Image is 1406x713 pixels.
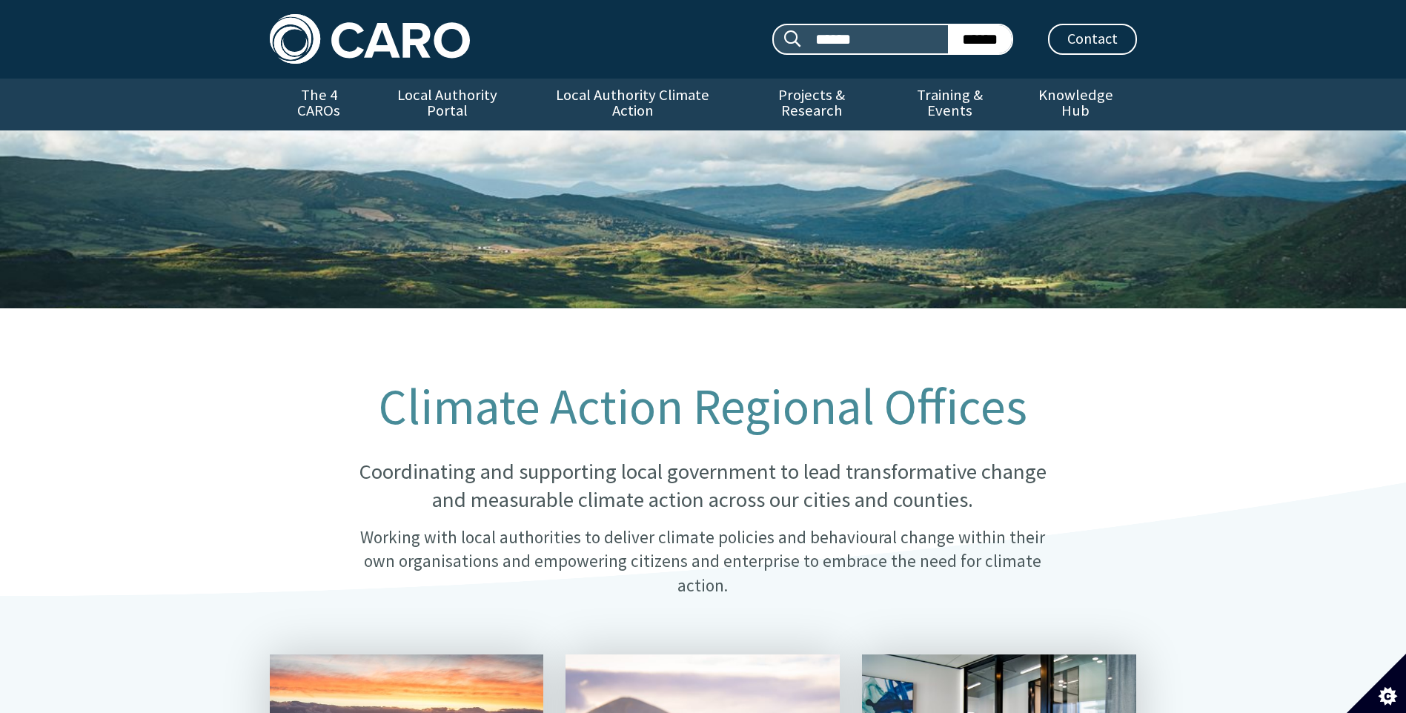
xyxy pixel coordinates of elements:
a: Local Authority Portal [368,79,527,130]
a: Training & Events [885,79,1015,130]
a: The 4 CAROs [270,79,368,130]
p: Coordinating and supporting local government to lead transformative change and measurable climate... [343,458,1062,514]
p: Working with local authorities to deliver climate policies and behavioural change within their ow... [343,525,1062,597]
a: Local Authority Climate Action [527,79,738,130]
a: Knowledge Hub [1015,79,1136,130]
a: Contact [1048,24,1137,55]
button: Set cookie preferences [1347,654,1406,713]
a: Projects & Research [738,79,885,130]
img: Caro logo [270,14,470,64]
h1: Climate Action Regional Offices [343,379,1062,434]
